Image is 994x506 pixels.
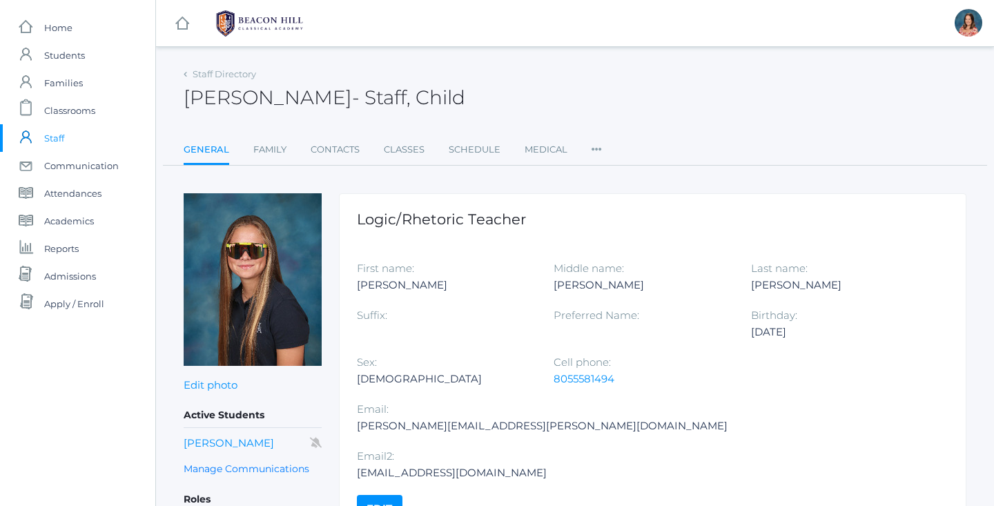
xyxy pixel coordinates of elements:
[184,436,274,449] a: [PERSON_NAME]
[44,14,72,41] span: Home
[44,262,96,290] span: Admissions
[44,124,64,152] span: Staff
[751,262,808,275] label: Last name:
[357,211,948,227] h1: Logic/Rhetoric Teacher
[357,402,389,416] label: Email:
[751,309,797,322] label: Birthday:
[357,465,547,481] div: [EMAIL_ADDRESS][DOMAIN_NAME]
[357,418,728,434] div: [PERSON_NAME][EMAIL_ADDRESS][PERSON_NAME][DOMAIN_NAME]
[751,324,927,340] div: [DATE]
[310,438,322,448] i: Does not receive communications for this student
[44,179,101,207] span: Attendances
[449,136,500,164] a: Schedule
[184,87,465,108] h2: [PERSON_NAME]
[208,6,311,41] img: 1_BHCALogos-05.png
[193,68,256,79] a: Staff Directory
[554,356,611,369] label: Cell phone:
[554,277,730,293] div: [PERSON_NAME]
[184,193,322,366] img: Avery Webster
[44,69,83,97] span: Families
[184,378,237,391] a: Edit photo
[384,136,425,164] a: Classes
[253,136,286,164] a: Family
[311,136,360,164] a: Contacts
[44,97,95,124] span: Classrooms
[44,41,85,69] span: Students
[184,461,309,477] a: Manage Communications
[357,449,394,463] label: Email2:
[44,235,79,262] span: Reports
[554,309,639,322] label: Preferred Name:
[44,152,119,179] span: Communication
[554,372,614,385] a: 8055581494
[554,262,624,275] label: Middle name:
[955,9,982,37] div: Jennifer Jenkins
[357,356,377,369] label: Sex:
[357,277,533,293] div: [PERSON_NAME]
[352,86,465,109] span: - Staff, Child
[751,277,927,293] div: [PERSON_NAME]
[357,371,533,387] div: [DEMOGRAPHIC_DATA]
[357,309,387,322] label: Suffix:
[184,404,322,427] h5: Active Students
[357,262,414,275] label: First name:
[44,290,104,318] span: Apply / Enroll
[44,207,94,235] span: Academics
[525,136,567,164] a: Medical
[184,136,229,166] a: General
